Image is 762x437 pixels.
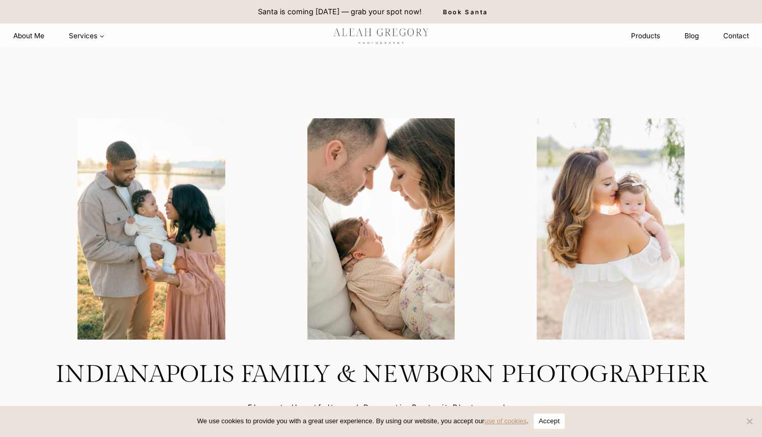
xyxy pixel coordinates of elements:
img: aleah gregory logo [320,24,443,47]
nav: Primary [1,27,117,45]
a: use of cookies [484,417,527,425]
span: We use cookies to provide you with a great user experience. By using our website, you accept our . [197,416,529,426]
nav: Secondary [619,27,761,45]
span: Services [69,31,104,41]
a: Products [619,27,672,45]
div: Photo Gallery Carousel [41,118,721,340]
a: Services [57,27,117,45]
li: 2 of 4 [270,118,491,340]
li: 3 of 4 [500,118,721,340]
img: Parents holding their baby lovingly by Indianapolis newborn photographer [270,118,491,340]
a: Contact [711,27,761,45]
span: No [744,416,754,426]
p: Santa is coming [DATE] — grab your spot now! [258,6,422,17]
img: Family enjoying a sunny day by the lake. [41,118,262,340]
h1: Indianapolis Family & Newborn Photographer [24,360,738,390]
a: Blog [672,27,711,45]
img: mom holding baby on shoulder looking back at the camera outdoors in Carmel, Indiana [500,118,721,340]
button: Accept [534,414,565,429]
li: 1 of 4 [41,118,262,340]
a: About Me [1,27,57,45]
p: Elegant, Heartfelt, and Romantic Portrait Photography [24,402,738,413]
